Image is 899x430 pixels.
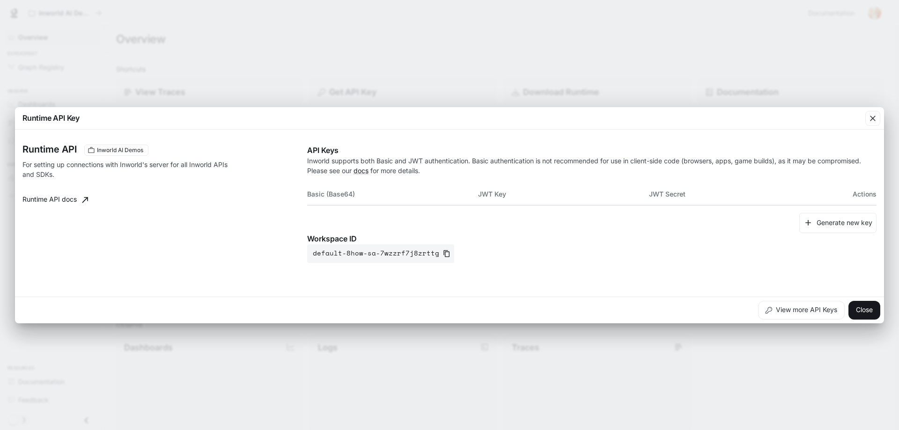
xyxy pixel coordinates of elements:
[354,167,368,175] a: docs
[758,301,845,320] button: View more API Keys
[22,160,230,179] p: For setting up connections with Inworld's server for all Inworld APIs and SDKs.
[799,213,877,233] button: Generate new key
[819,183,877,205] th: Actions
[307,183,478,205] th: Basic (Base64)
[93,146,147,154] span: Inworld AI Demos
[307,244,454,263] button: default-8how-sa-7wzzrf7j8zrttg
[478,183,649,205] th: JWT Key
[649,183,820,205] th: JWT Secret
[19,190,92,209] a: Runtime API docs
[22,112,80,124] p: Runtime API Key
[307,156,877,175] p: Inworld supports both Basic and JWT authentication. Basic authentication is not recommended for u...
[848,301,880,320] button: Close
[307,145,877,156] p: API Keys
[307,233,877,244] p: Workspace ID
[84,145,148,156] div: These keys will apply to your current workspace only
[22,145,77,154] h3: Runtime API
